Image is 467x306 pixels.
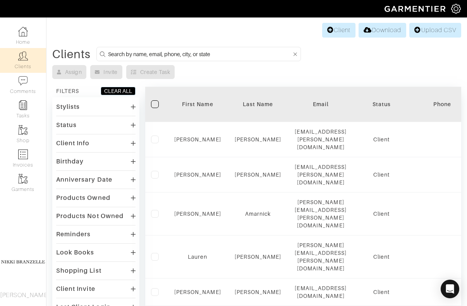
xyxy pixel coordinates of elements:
[295,100,347,108] div: Email
[18,51,28,61] img: clients-icon-6bae9207a08558b7cb47a8932f037763ab4055f8c8b6bfacd5dc20c3e0201464.png
[352,87,410,122] th: Toggle SortBy
[18,125,28,135] img: garments-icon-b7da505a4dc4fd61783c78ac3ca0ef83fa9d6f193b1c9dc38574b1d14d53ca28.png
[227,87,289,122] th: Toggle SortBy
[108,49,292,59] input: Search by name, email, phone, city, or state
[358,100,405,108] div: Status
[101,87,136,95] button: CLEAR ALL
[104,87,132,95] div: CLEAR ALL
[245,211,271,217] a: Amarnick
[451,4,461,14] img: gear-icon-white-bd11855cb880d31180b6d7d6211b90ccbf57a29d726f0c71d8c61bd08dd39cc2.png
[358,171,405,179] div: Client
[358,210,405,218] div: Client
[18,174,28,184] img: garments-icon-b7da505a4dc4fd61783c78ac3ca0ef83fa9d6f193b1c9dc38574b1d14d53ca28.png
[18,150,28,159] img: orders-icon-0abe47150d42831381b5fb84f609e132dff9fe21cb692f30cb5eec754e2cba89.png
[358,136,405,143] div: Client
[56,158,84,165] div: Birthday
[174,289,221,295] a: [PERSON_NAME]
[235,136,282,143] a: [PERSON_NAME]
[56,87,79,95] div: FILTERS
[56,139,90,147] div: Client Info
[235,254,282,260] a: [PERSON_NAME]
[235,289,282,295] a: [PERSON_NAME]
[381,2,451,15] img: garmentier-logo-header-white-b43fb05a5012e4ada735d5af1a66efaba907eab6374d6393d1fbf88cb4ef424d.png
[18,100,28,110] img: reminder-icon-8004d30b9f0a5d33ae49ab947aed9ed385cf756f9e5892f1edd6e32f2345188e.png
[174,100,221,108] div: First Name
[295,198,347,229] div: [PERSON_NAME][EMAIL_ADDRESS][PERSON_NAME][DOMAIN_NAME]
[56,121,77,129] div: Status
[56,194,110,202] div: Products Owned
[295,128,347,151] div: [EMAIL_ADDRESS][PERSON_NAME][DOMAIN_NAME]
[235,172,282,178] a: [PERSON_NAME]
[56,230,91,238] div: Reminders
[295,241,347,272] div: [PERSON_NAME][EMAIL_ADDRESS][PERSON_NAME][DOMAIN_NAME]
[358,253,405,261] div: Client
[295,284,347,300] div: [EMAIL_ADDRESS][DOMAIN_NAME]
[18,27,28,36] img: dashboard-icon-dbcd8f5a0b271acd01030246c82b418ddd0df26cd7fceb0bd07c9910d44c42f6.png
[56,212,124,220] div: Products Not Owned
[358,288,405,296] div: Client
[18,76,28,86] img: comment-icon-a0a6a9ef722e966f86d9cbdc48e553b5cf19dbc54f86b18d962a5391bc8f6eb6.png
[56,103,80,111] div: Stylists
[409,23,461,38] a: Upload CSV
[322,23,355,38] a: Client
[56,285,95,293] div: Client Invite
[233,100,283,108] div: Last Name
[52,50,91,58] div: Clients
[174,211,221,217] a: [PERSON_NAME]
[188,254,207,260] a: Lauren
[56,249,94,256] div: Look Books
[168,87,227,122] th: Toggle SortBy
[56,176,112,184] div: Anniversary Date
[174,172,221,178] a: [PERSON_NAME]
[174,136,221,143] a: [PERSON_NAME]
[56,267,101,275] div: Shopping List
[359,23,406,38] a: Download
[441,280,459,298] div: Open Intercom Messenger
[295,163,347,186] div: [EMAIL_ADDRESS][PERSON_NAME][DOMAIN_NAME]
